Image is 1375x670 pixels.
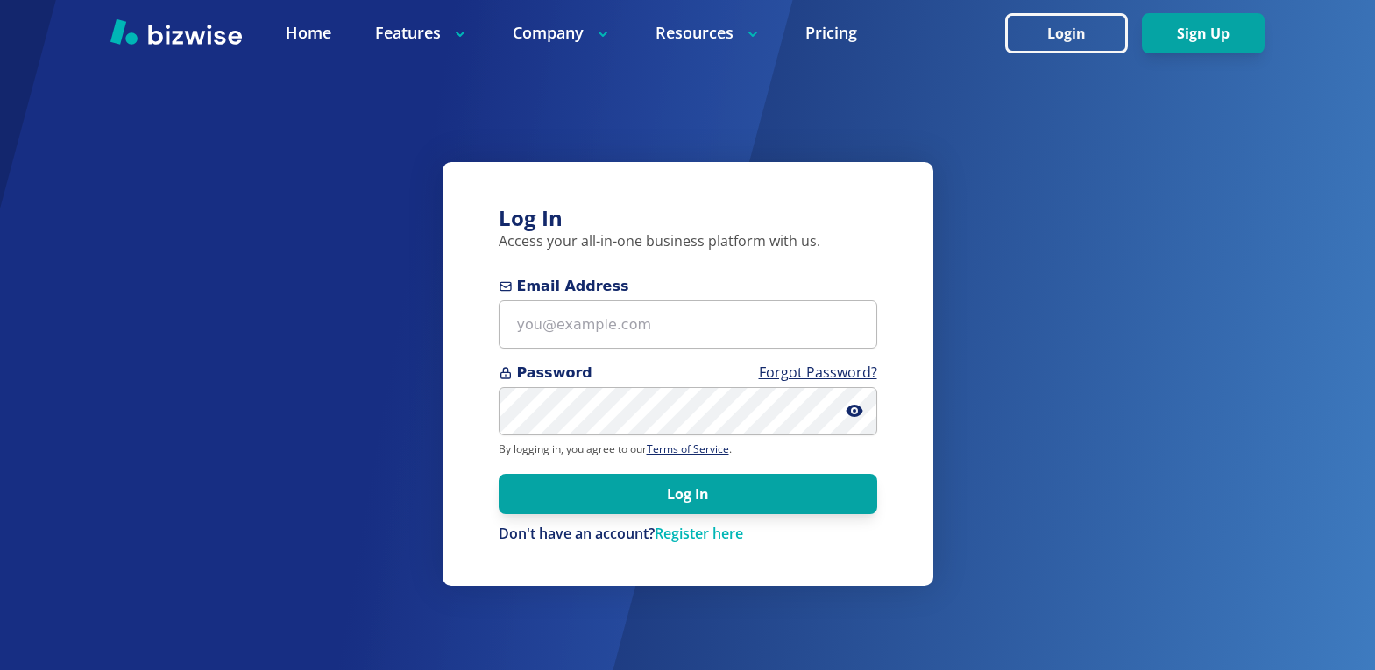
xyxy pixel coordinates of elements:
[110,18,242,45] img: Bizwise Logo
[1142,13,1265,53] button: Sign Up
[499,442,877,456] p: By logging in, you agree to our .
[499,474,877,514] button: Log In
[499,363,877,384] span: Password
[499,204,877,233] h3: Log In
[805,22,857,44] a: Pricing
[499,300,877,349] input: you@example.com
[655,524,743,543] a: Register here
[1005,13,1128,53] button: Login
[759,363,877,382] a: Forgot Password?
[513,22,612,44] p: Company
[1005,25,1142,42] a: Login
[499,232,877,251] p: Access your all-in-one business platform with us.
[656,22,762,44] p: Resources
[499,525,877,544] p: Don't have an account?
[499,525,877,544] div: Don't have an account?Register here
[375,22,469,44] p: Features
[286,22,331,44] a: Home
[499,276,877,297] span: Email Address
[647,441,729,456] a: Terms of Service
[1142,25,1265,42] a: Sign Up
